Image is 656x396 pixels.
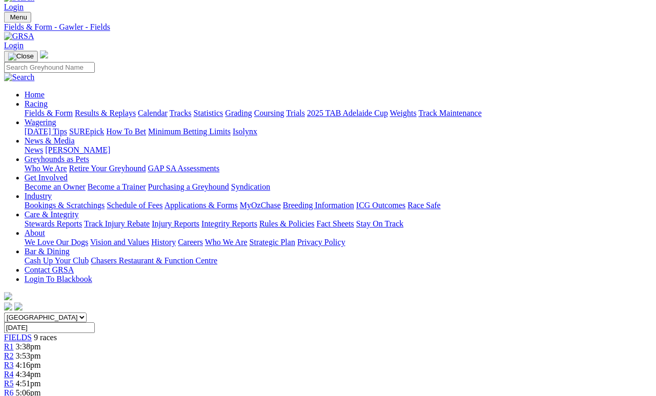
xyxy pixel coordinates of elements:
span: 3:38pm [16,342,41,351]
div: News & Media [25,145,652,155]
a: Login [4,41,24,50]
input: Search [4,62,95,73]
button: Toggle navigation [4,51,38,62]
a: Rules & Policies [259,219,315,228]
img: logo-grsa-white.png [4,292,12,300]
a: [DATE] Tips [25,127,67,136]
a: Who We Are [25,164,67,173]
div: Industry [25,201,652,210]
a: MyOzChase [240,201,281,210]
a: About [25,228,45,237]
img: GRSA [4,32,34,41]
a: Contact GRSA [25,265,74,274]
div: Greyhounds as Pets [25,164,652,173]
a: We Love Our Dogs [25,238,88,246]
input: Select date [4,322,95,333]
img: facebook.svg [4,302,12,310]
div: About [25,238,652,247]
a: Coursing [254,109,284,117]
a: Racing [25,99,48,108]
a: Fields & Form [25,109,73,117]
a: Tracks [170,109,192,117]
a: News [25,145,43,154]
a: How To Bet [107,127,147,136]
a: R1 [4,342,14,351]
a: Isolynx [233,127,257,136]
a: R4 [4,370,14,379]
div: Racing [25,109,652,118]
a: Minimum Betting Limits [148,127,231,136]
a: Retire Your Greyhound [69,164,146,173]
div: Care & Integrity [25,219,652,228]
div: Bar & Dining [25,256,652,265]
a: Purchasing a Greyhound [148,182,229,191]
a: R3 [4,361,14,369]
span: 9 races [34,333,57,342]
a: Integrity Reports [201,219,257,228]
span: 4:34pm [16,370,41,379]
a: Track Maintenance [419,109,482,117]
a: ICG Outcomes [356,201,405,210]
a: Injury Reports [152,219,199,228]
a: Chasers Restaurant & Function Centre [91,256,217,265]
a: GAP SA Assessments [148,164,220,173]
a: FIELDS [4,333,32,342]
a: Bookings & Scratchings [25,201,105,210]
a: Bar & Dining [25,247,70,256]
div: Wagering [25,127,652,136]
a: Track Injury Rebate [84,219,150,228]
a: Trials [286,109,305,117]
a: Wagering [25,118,56,127]
a: Become an Owner [25,182,86,191]
img: Search [4,73,35,82]
button: Toggle navigation [4,12,31,23]
a: Breeding Information [283,201,354,210]
a: 2025 TAB Adelaide Cup [307,109,388,117]
a: Stay On Track [356,219,403,228]
a: Greyhounds as Pets [25,155,89,163]
a: Vision and Values [90,238,149,246]
span: Menu [10,13,27,21]
a: Stewards Reports [25,219,82,228]
img: logo-grsa-white.png [40,50,48,58]
a: Careers [178,238,203,246]
a: Race Safe [407,201,440,210]
img: twitter.svg [14,302,23,310]
a: Become a Trainer [88,182,146,191]
a: R5 [4,379,14,388]
a: Industry [25,192,52,200]
a: Fields & Form - Gawler - Fields [4,23,652,32]
a: Calendar [138,109,168,117]
a: Fact Sheets [317,219,354,228]
div: Get Involved [25,182,652,192]
span: 3:53pm [16,351,41,360]
a: Applications & Forms [165,201,238,210]
a: Get Involved [25,173,68,182]
a: Login [4,3,24,11]
a: Home [25,90,45,99]
img: Close [8,52,34,60]
a: History [151,238,176,246]
a: Privacy Policy [297,238,345,246]
a: Cash Up Your Club [25,256,89,265]
a: Statistics [194,109,223,117]
a: Strategic Plan [250,238,295,246]
a: Login To Blackbook [25,275,92,283]
span: 4:16pm [16,361,41,369]
a: Syndication [231,182,270,191]
a: Schedule of Fees [107,201,162,210]
a: R2 [4,351,14,360]
span: 4:51pm [16,379,41,388]
a: [PERSON_NAME] [45,145,110,154]
a: Results & Replays [75,109,136,117]
a: Grading [225,109,252,117]
a: SUREpick [69,127,104,136]
a: Who We Are [205,238,248,246]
